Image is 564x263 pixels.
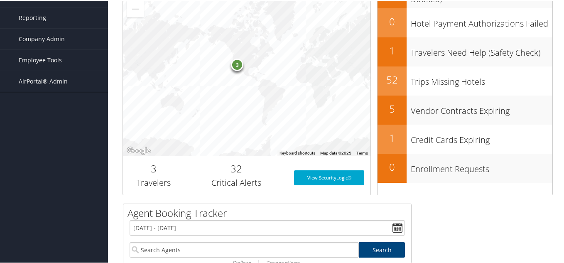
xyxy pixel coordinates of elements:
[411,13,552,29] h3: Hotel Payment Authorizations Failed
[19,7,46,27] span: Reporting
[129,176,179,188] h3: Travelers
[378,101,407,115] h2: 5
[378,37,552,66] a: 1Travelers Need Help (Safety Check)
[411,100,552,116] h3: Vendor Contracts Expiring
[378,7,552,37] a: 0Hotel Payment Authorizations Failed
[378,95,552,124] a: 5Vendor Contracts Expiring
[378,124,552,153] a: 1Credit Cards Expiring
[280,150,315,155] button: Keyboard shortcuts
[125,145,152,155] img: Google
[19,28,65,49] span: Company Admin
[411,158,552,174] h3: Enrollment Requests
[378,43,407,57] h2: 1
[378,66,552,95] a: 52Trips Missing Hotels
[231,57,243,70] div: 3
[411,129,552,145] h3: Credit Cards Expiring
[378,14,407,28] h2: 0
[378,159,407,173] h2: 0
[320,150,351,155] span: Map data ©2025
[125,145,152,155] a: Open this area in Google Maps (opens a new window)
[356,150,368,155] a: Terms (opens in new tab)
[19,49,62,70] span: Employee Tools
[19,70,68,91] span: AirPortal® Admin
[129,161,179,175] h2: 3
[378,72,407,86] h2: 52
[411,42,552,58] h3: Travelers Need Help (Safety Check)
[294,170,364,184] a: View SecurityLogic®
[411,71,552,87] h3: Trips Missing Hotels
[378,153,552,182] a: 0Enrollment Requests
[191,176,282,188] h3: Critical Alerts
[378,130,407,144] h2: 1
[130,241,359,257] input: Search Agents
[128,205,411,219] h2: Agent Booking Tracker
[359,241,405,257] a: Search
[191,161,282,175] h2: 32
